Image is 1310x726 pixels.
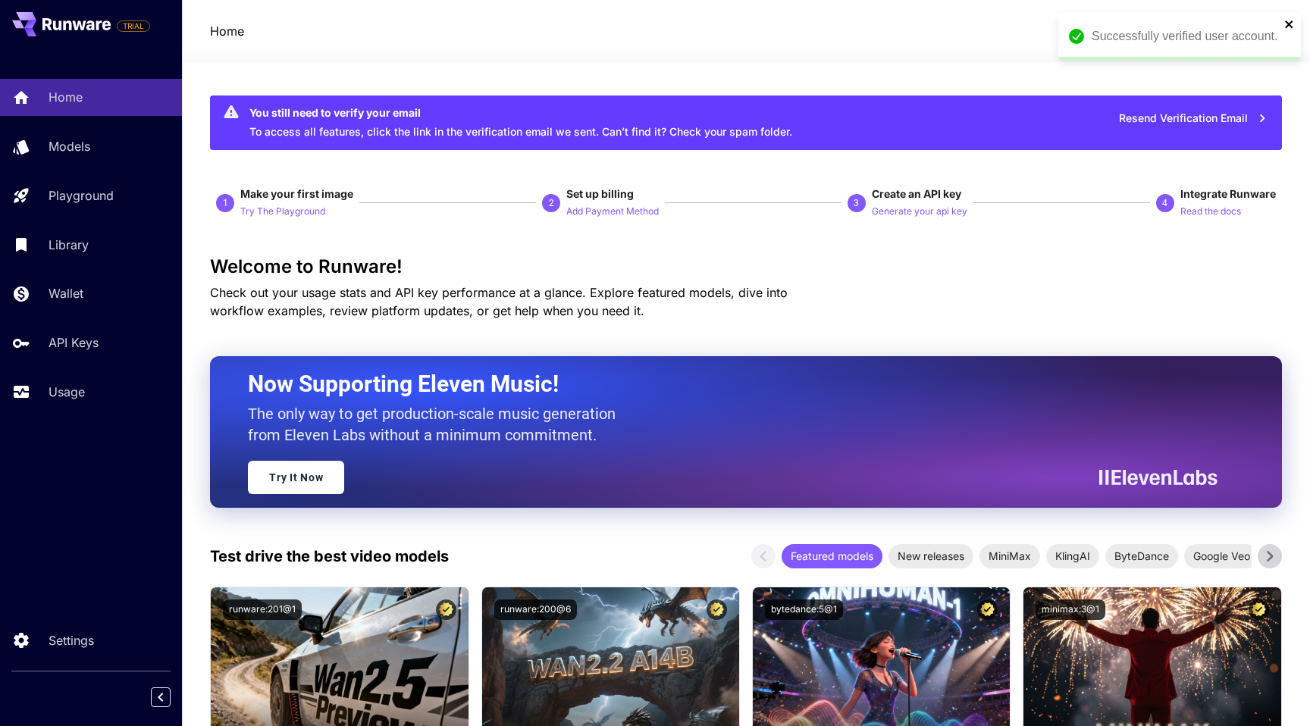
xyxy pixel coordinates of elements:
[49,383,85,401] p: Usage
[240,202,325,220] button: Try The Playground
[1105,548,1178,564] span: ByteDance
[566,205,659,219] p: Add Payment Method
[162,684,182,711] div: Collapse sidebar
[1184,544,1259,568] div: Google Veo
[549,196,554,210] p: 2
[872,187,961,200] span: Create an API key
[782,544,882,568] div: Featured models
[888,548,973,564] span: New releases
[248,461,344,494] a: Try It Now
[240,187,353,200] span: Make your first image
[248,403,627,446] p: The only way to get production-scale music generation from Eleven Labs without a minimum commitment.
[765,599,843,620] button: bytedance:5@1
[1180,205,1241,219] p: Read the docs
[49,236,89,254] p: Library
[1284,18,1295,30] button: close
[977,599,998,620] button: Certified Model – Vetted for best performance and includes a commercial license.
[151,687,171,707] button: Collapse sidebar
[707,599,727,620] button: Certified Model – Vetted for best performance and includes a commercial license.
[1184,548,1259,564] span: Google Veo
[1111,103,1276,134] button: Resend Verification Email
[872,202,967,220] button: Generate your api key
[1180,202,1241,220] button: Read the docs
[210,545,449,568] p: Test drive the best video models
[210,22,244,40] nav: breadcrumb
[566,202,659,220] button: Add Payment Method
[223,599,302,620] button: runware:201@1
[494,599,577,620] button: runware:200@6
[223,196,228,210] p: 1
[854,196,859,210] p: 3
[117,17,150,35] span: Add your payment card to enable full platform functionality.
[210,22,244,40] a: Home
[979,544,1040,568] div: MiniMax
[49,631,94,649] p: Settings
[49,284,83,302] p: Wallet
[436,599,456,620] button: Certified Model – Vetted for best performance and includes a commercial license.
[49,186,114,205] p: Playground
[240,205,325,219] p: Try The Playground
[210,285,788,318] span: Check out your usage stats and API key performance at a glance. Explore featured models, dive int...
[1046,548,1099,564] span: KlingAI
[888,544,973,568] div: New releases
[49,137,90,155] p: Models
[1249,599,1269,620] button: Certified Model – Vetted for best performance and includes a commercial license.
[872,205,967,219] p: Generate your api key
[979,548,1040,564] span: MiniMax
[1162,196,1167,210] p: 4
[249,100,792,146] div: To access all features, click the link in the verification email we sent. Can’t find it? Check yo...
[248,370,1206,399] h2: Now Supporting Eleven Music!
[49,88,83,106] p: Home
[118,20,149,32] span: TRIAL
[1046,544,1099,568] div: KlingAI
[249,105,792,120] div: You still need to verify your email
[210,256,1282,277] h3: Welcome to Runware!
[49,333,99,352] p: API Keys
[782,548,882,564] span: Featured models
[1092,27,1280,45] div: Successfully verified user account.
[1180,187,1276,200] span: Integrate Runware
[1036,599,1105,620] button: minimax:3@1
[566,187,634,200] span: Set up billing
[1105,544,1178,568] div: ByteDance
